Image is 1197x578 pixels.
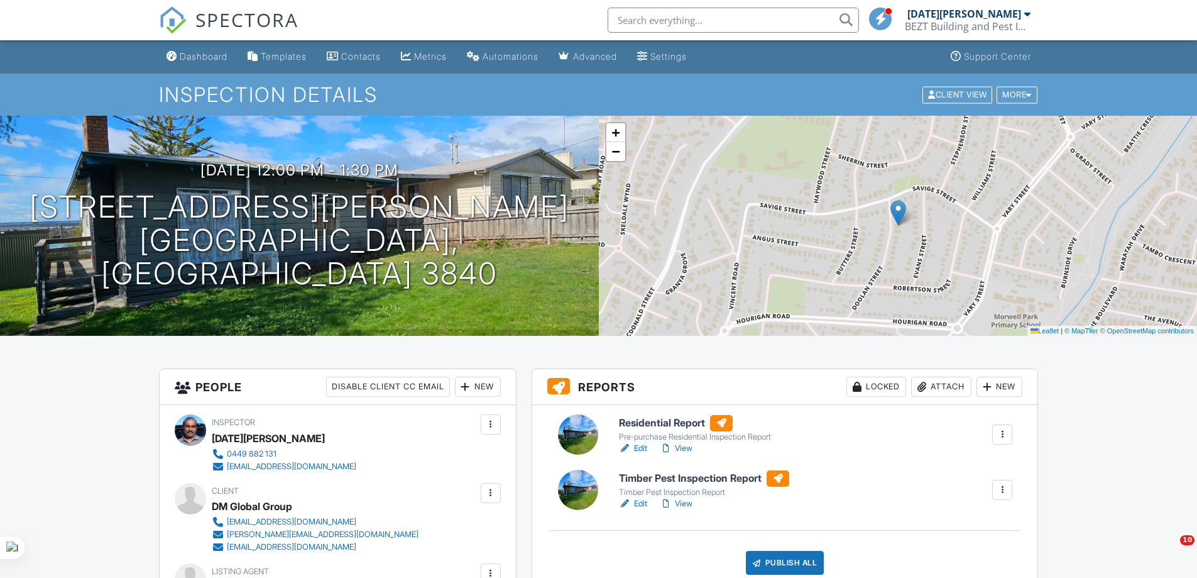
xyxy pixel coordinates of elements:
[632,45,692,69] a: Settings
[483,51,538,62] div: Automations
[212,528,418,541] a: [PERSON_NAME][EMAIL_ADDRESS][DOMAIN_NAME]
[195,6,298,33] span: SPECTORA
[611,143,620,159] span: −
[322,45,386,69] a: Contacts
[326,377,450,397] div: Disable Client CC Email
[619,470,789,487] h6: Timber Pest Inspection Report
[606,123,625,142] a: Zoom in
[746,551,824,575] div: Publish All
[1064,327,1098,335] a: © MapTiler
[532,369,1038,405] h3: Reports
[227,542,356,552] div: [EMAIL_ADDRESS][DOMAIN_NAME]
[911,377,971,397] div: Attach
[907,8,1021,20] div: [DATE][PERSON_NAME]
[160,369,516,405] h3: People
[212,541,418,553] a: [EMAIL_ADDRESS][DOMAIN_NAME]
[846,377,906,397] div: Locked
[212,448,356,460] a: 0449 882 131
[227,462,356,472] div: [EMAIL_ADDRESS][DOMAIN_NAME]
[650,51,687,62] div: Settings
[946,45,1036,69] a: Support Center
[660,497,692,510] a: View
[212,460,356,473] a: [EMAIL_ADDRESS][DOMAIN_NAME]
[976,377,1022,397] div: New
[180,51,227,62] div: Dashboard
[619,415,771,431] h6: Residential Report
[619,487,789,497] div: Timber Pest Inspection Report
[212,486,239,496] span: Client
[619,415,771,443] a: Residential Report Pre-purchase Residential Inspection Report
[573,51,617,62] div: Advanced
[243,45,312,69] a: Templates
[227,530,418,540] div: [PERSON_NAME][EMAIL_ADDRESS][DOMAIN_NAME]
[159,6,187,34] img: The Best Home Inspection Software - Spectora
[414,51,447,62] div: Metrics
[611,125,620,140] span: +
[227,449,276,459] div: 0449 882 131
[159,84,1039,106] h1: Inspection Details
[619,442,647,455] a: Edit
[212,429,325,448] div: [DATE][PERSON_NAME]
[554,45,622,69] a: Advanced
[922,86,992,103] div: Client View
[608,8,859,33] input: Search everything...
[905,20,1030,33] div: BEZT Building and Pest Inspections Victoria
[1030,327,1059,335] a: Leaflet
[227,517,356,527] div: [EMAIL_ADDRESS][DOMAIN_NAME]
[20,191,579,290] h1: [STREET_ADDRESS][PERSON_NAME] [GEOGRAPHIC_DATA], [GEOGRAPHIC_DATA] 3840
[619,432,771,442] div: Pre-purchase Residential Inspection Report
[1100,327,1194,335] a: © OpenStreetMap contributors
[619,470,789,498] a: Timber Pest Inspection Report Timber Pest Inspection Report
[212,497,292,516] div: DM Global Group
[341,51,381,62] div: Contacts
[212,418,255,427] span: Inspector
[619,497,647,510] a: Edit
[396,45,452,69] a: Metrics
[921,89,995,99] a: Client View
[1154,535,1184,565] iframe: Intercom live chat
[1061,327,1063,335] span: |
[606,142,625,161] a: Zoom out
[161,45,232,69] a: Dashboard
[261,51,307,62] div: Templates
[462,45,544,69] a: Automations (Basic)
[212,516,418,528] a: [EMAIL_ADDRESS][DOMAIN_NAME]
[455,377,501,397] div: New
[997,86,1037,103] div: More
[890,200,906,226] img: Marker
[212,567,269,576] span: Listing Agent
[1180,535,1194,545] span: 10
[200,162,398,179] h3: [DATE] 12:00 pm - 1:30 pm
[964,51,1031,62] div: Support Center
[159,17,298,43] a: SPECTORA
[660,442,692,455] a: View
